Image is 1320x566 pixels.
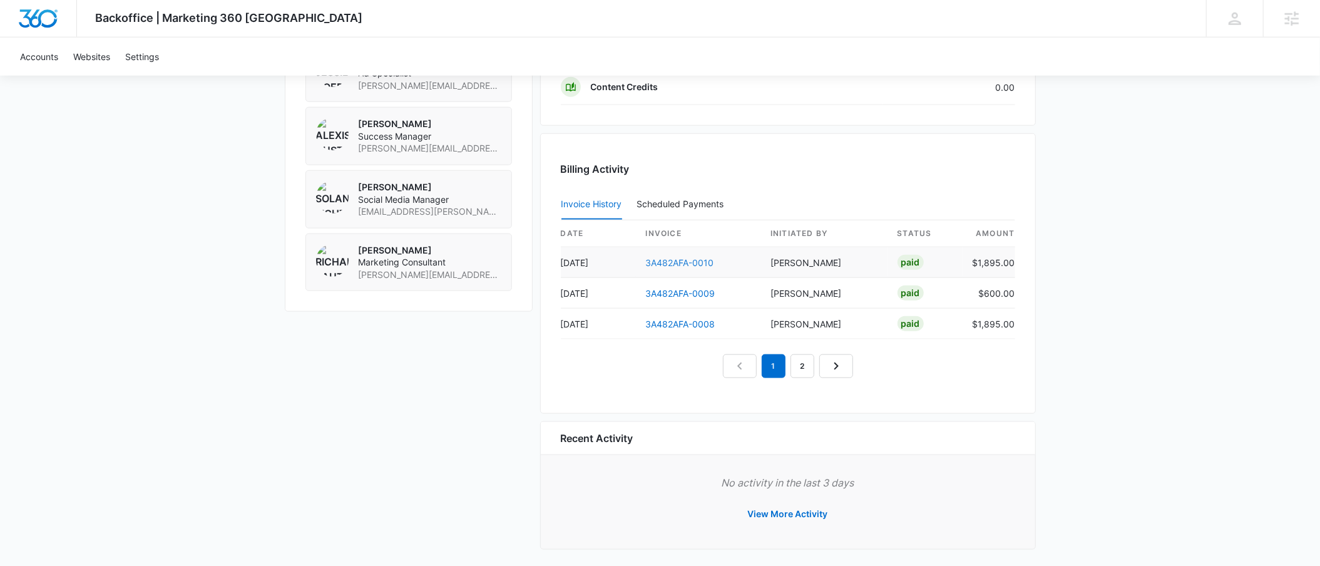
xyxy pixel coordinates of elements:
[118,38,166,76] a: Settings
[561,247,636,278] td: [DATE]
[359,193,501,206] span: Social Media Manager
[316,244,349,277] img: Richard Sauter
[591,81,658,93] p: Content Credits
[359,181,501,193] p: [PERSON_NAME]
[66,38,118,76] a: Websites
[760,278,887,309] td: [PERSON_NAME]
[561,431,633,446] h6: Recent Activity
[760,220,887,247] th: Initiated By
[790,354,814,378] a: Page 2
[963,247,1015,278] td: $1,895.00
[723,354,853,378] nav: Pagination
[646,319,715,329] a: 3A482AFA-0008
[561,190,622,220] button: Invoice History
[762,354,785,378] em: 1
[963,220,1015,247] th: amount
[359,130,501,143] span: Success Manager
[963,309,1015,339] td: $1,895.00
[646,257,714,268] a: 3A482AFA-0010
[637,200,729,208] div: Scheduled Payments
[13,38,66,76] a: Accounts
[359,256,501,269] span: Marketing Consultant
[883,69,1015,105] td: 0.00
[96,11,363,24] span: Backoffice | Marketing 360 [GEOGRAPHIC_DATA]
[898,316,924,331] div: Paid
[636,220,761,247] th: invoice
[316,181,349,214] img: Solange Richter
[760,247,887,278] td: [PERSON_NAME]
[359,118,501,130] p: [PERSON_NAME]
[316,118,349,150] img: Alexis Austere
[646,288,715,299] a: 3A482AFA-0009
[760,309,887,339] td: [PERSON_NAME]
[359,269,501,281] span: [PERSON_NAME][EMAIL_ADDRESS][PERSON_NAME][DOMAIN_NAME]
[963,278,1015,309] td: $600.00
[359,205,501,218] span: [EMAIL_ADDRESS][PERSON_NAME][DOMAIN_NAME]
[819,354,853,378] a: Next Page
[735,499,841,529] button: View More Activity
[561,309,636,339] td: [DATE]
[561,278,636,309] td: [DATE]
[898,255,924,270] div: Paid
[888,220,963,247] th: status
[561,475,1015,490] p: No activity in the last 3 days
[561,220,636,247] th: date
[898,286,924,301] div: Paid
[561,162,1015,177] h3: Billing Activity
[359,244,501,257] p: [PERSON_NAME]
[359,142,501,155] span: [PERSON_NAME][EMAIL_ADDRESS][DOMAIN_NAME]
[359,80,501,92] span: [PERSON_NAME][EMAIL_ADDRESS][PERSON_NAME][DOMAIN_NAME]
